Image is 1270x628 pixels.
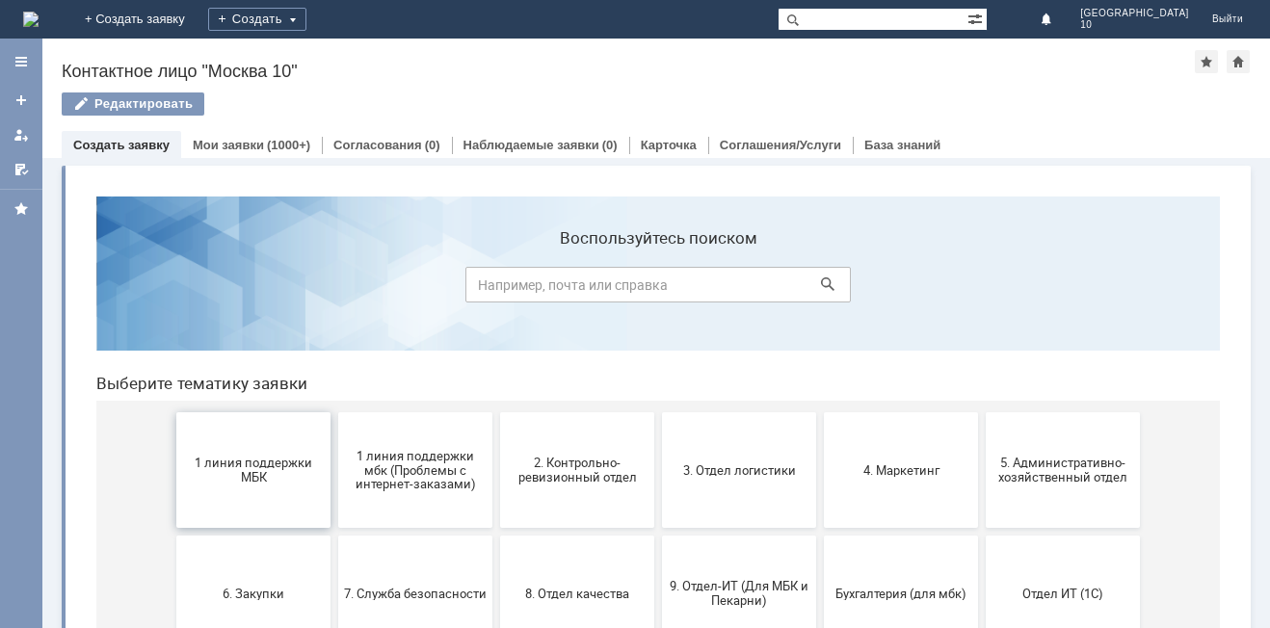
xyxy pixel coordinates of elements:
[208,8,306,31] div: Создать
[425,138,440,152] div: (0)
[602,138,618,152] div: (0)
[1227,50,1250,73] div: Сделать домашней страницей
[263,528,406,542] span: Отдел-ИТ (Офис)
[257,478,411,593] button: Отдел-ИТ (Офис)
[419,478,573,593] button: Финансовый отдел
[73,138,170,152] a: Создать заявку
[641,138,697,152] a: Карточка
[23,12,39,27] img: logo
[419,231,573,347] button: 2. Контрольно-ревизионный отдел
[587,398,729,427] span: 9. Отдел-ИТ (Для МБК и Пекарни)
[62,62,1195,81] div: Контактное лицо "Москва 10"
[95,231,250,347] button: 1 линия поддержки МБК
[263,405,406,419] span: 7. Служба безопасности
[911,275,1053,303] span: 5. Административно-хозяйственный отдел
[95,354,250,470] button: 6. Закупки
[263,267,406,310] span: 1 линия поддержки мбк (Проблемы с интернет-заказами)
[101,275,244,303] span: 1 линия поддержки МБК
[749,405,891,419] span: Бухгалтерия (для мбк)
[720,138,841,152] a: Соглашения/Услуги
[419,354,573,470] button: 8. Отдел качества
[425,275,568,303] span: 2. Контрольно-ревизионный отдел
[743,478,897,593] button: Это соглашение не активно!
[967,9,987,27] span: Расширенный поиск
[257,354,411,470] button: 7. Служба безопасности
[581,478,735,593] button: Франчайзинг
[384,47,770,66] label: Воспользуйтесь поиском
[581,354,735,470] button: 9. Отдел-ИТ (Для МБК и Пекарни)
[463,138,599,152] a: Наблюдаемые заявки
[743,354,897,470] button: Бухгалтерия (для мбк)
[6,85,37,116] a: Создать заявку
[911,513,1053,557] span: [PERSON_NAME]. Услуги ИТ для МБК (оформляет L1)
[267,138,310,152] div: (1000+)
[6,119,37,150] a: Мои заявки
[95,478,250,593] button: Отдел-ИТ (Битрикс24 и CRM)
[23,12,39,27] a: Перейти на домашнюю страницу
[905,478,1059,593] button: [PERSON_NAME]. Услуги ИТ для МБК (оформляет L1)
[257,231,411,347] button: 1 линия поддержки мбк (Проблемы с интернет-заказами)
[749,521,891,550] span: Это соглашение не активно!
[6,154,37,185] a: Мои согласования
[101,521,244,550] span: Отдел-ИТ (Битрикс24 и CRM)
[425,528,568,542] span: Финансовый отдел
[425,405,568,419] span: 8. Отдел качества
[193,138,264,152] a: Мои заявки
[911,405,1053,419] span: Отдел ИТ (1С)
[581,231,735,347] button: 3. Отдел логистики
[749,281,891,296] span: 4. Маркетинг
[587,528,729,542] span: Франчайзинг
[864,138,940,152] a: База знаний
[1080,8,1189,19] span: [GEOGRAPHIC_DATA]
[101,405,244,419] span: 6. Закупки
[15,193,1139,212] header: Выберите тематику заявки
[1080,19,1189,31] span: 10
[384,86,770,121] input: Например, почта или справка
[587,281,729,296] span: 3. Отдел логистики
[743,231,897,347] button: 4. Маркетинг
[1195,50,1218,73] div: Добавить в избранное
[333,138,422,152] a: Согласования
[905,231,1059,347] button: 5. Административно-хозяйственный отдел
[905,354,1059,470] button: Отдел ИТ (1С)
